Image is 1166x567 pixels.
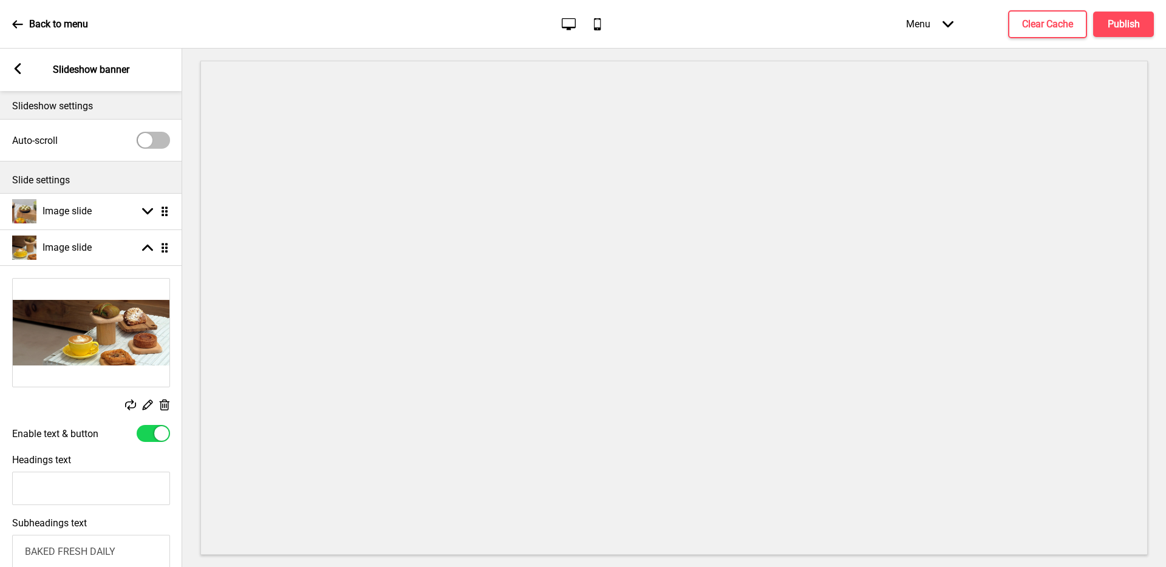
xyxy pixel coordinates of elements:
h4: Clear Cache [1022,18,1073,31]
button: Publish [1093,12,1154,37]
h4: Image slide [43,205,92,218]
p: Slideshow banner [53,63,129,76]
p: Back to menu [29,18,88,31]
h4: Image slide [43,241,92,254]
h4: Publish [1108,18,1140,31]
a: Back to menu [12,8,88,41]
label: Auto-scroll [12,135,58,146]
p: Slide settings [12,174,170,187]
div: Menu [894,6,966,42]
p: Slideshow settings [12,100,170,113]
label: Headings text [12,454,71,466]
button: Clear Cache [1008,10,1087,38]
label: Enable text & button [12,428,98,440]
label: Subheadings text [12,517,87,529]
img: Image [13,279,169,387]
